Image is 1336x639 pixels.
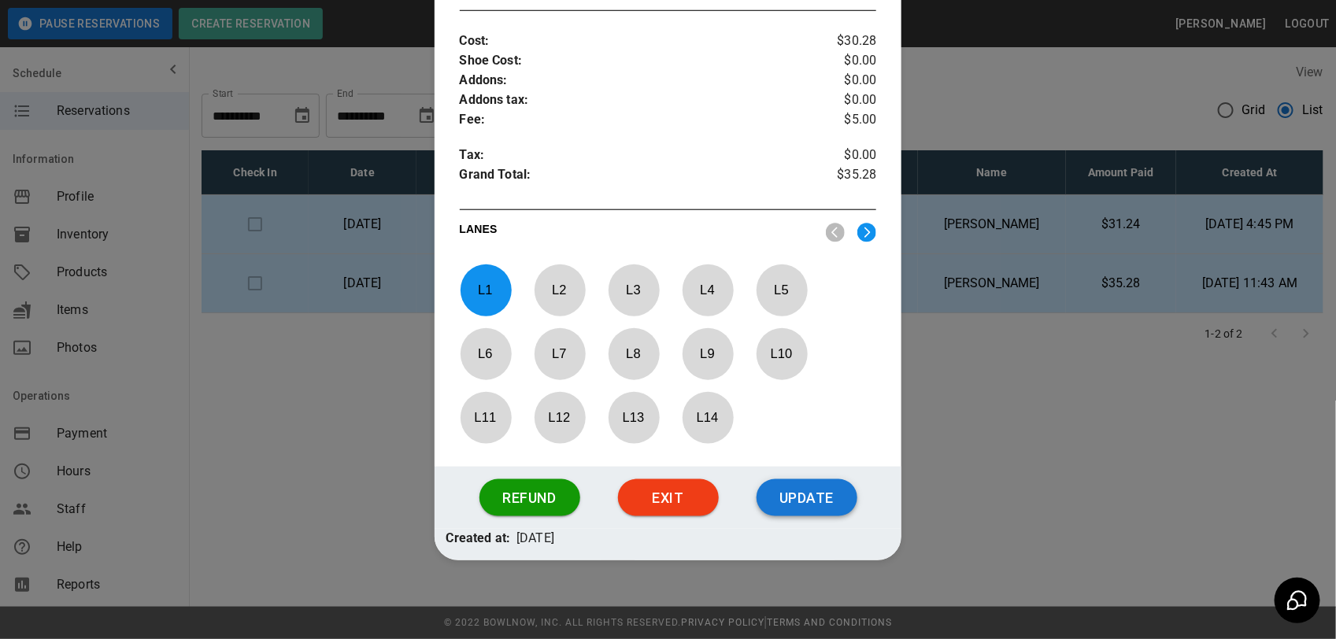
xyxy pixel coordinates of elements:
[608,399,660,436] p: L 13
[460,31,808,51] p: Cost :
[757,479,857,517] button: Update
[460,335,512,372] p: L 6
[682,335,734,372] p: L 9
[479,479,580,517] button: Refund
[608,335,660,372] p: L 8
[534,271,586,308] p: L 2
[807,165,876,189] p: $35.28
[460,271,512,308] p: L 1
[446,529,511,549] p: Created at:
[682,271,734,308] p: L 4
[460,221,814,243] p: LANES
[807,146,876,165] p: $0.00
[534,399,586,436] p: L 12
[460,71,808,90] p: Addons :
[756,335,808,372] p: L 10
[807,71,876,90] p: $0.00
[608,271,660,308] p: L 3
[460,399,512,436] p: L 11
[618,479,719,517] button: Exit
[516,529,554,549] p: [DATE]
[807,31,876,51] p: $30.28
[826,223,845,242] img: nav_left.svg
[756,271,808,308] p: L 5
[807,110,876,130] p: $5.00
[807,90,876,110] p: $0.00
[807,51,876,71] p: $0.00
[460,146,808,165] p: Tax :
[460,110,808,130] p: Fee :
[682,399,734,436] p: L 14
[460,90,808,110] p: Addons tax :
[460,51,808,71] p: Shoe Cost :
[534,335,586,372] p: L 7
[857,223,876,242] img: right.svg
[460,165,808,189] p: Grand Total :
